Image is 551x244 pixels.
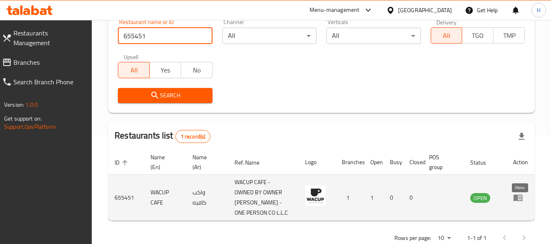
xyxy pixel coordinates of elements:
span: OPEN [470,193,490,203]
th: Closed [403,150,423,175]
div: Export file [512,127,531,146]
div: All [222,28,316,44]
span: Branches [13,57,86,67]
div: Total records count [175,130,211,143]
span: Ref. Name [235,158,270,167]
input: Search for restaurant name or ID.. [118,28,212,44]
div: OPEN [470,193,490,203]
div: Menu-management [310,5,360,15]
p: Rows per page: [394,233,431,243]
td: 0 [403,175,423,221]
span: Version: [4,99,24,110]
th: Open [364,150,383,175]
span: ID [115,158,130,167]
span: All [122,64,146,76]
span: TGO [465,30,490,42]
img: WACUP CAFE [305,186,325,206]
span: 1.0.0 [25,99,38,110]
span: Name (En) [150,152,176,172]
span: TMP [497,30,522,42]
label: Delivery [436,19,457,25]
td: 1 [364,175,383,221]
span: 1 record(s) [176,133,210,141]
span: Name (Ar) [193,152,218,172]
button: Yes [149,62,181,78]
th: Logo [299,150,335,175]
button: All [431,27,462,44]
span: Get support on: [4,113,42,124]
button: TMP [493,27,525,44]
h2: Restaurants list [115,130,210,143]
span: No [184,64,209,76]
span: Status [470,158,497,167]
span: H [537,6,540,15]
button: TGO [462,27,493,44]
a: Support.OpsPlatform [4,121,56,132]
button: All [118,62,150,78]
td: 1 [335,175,364,221]
th: Action [507,150,535,175]
td: WACUP CAFE - OWNED BY OWNER [PERSON_NAME] - ONE PERSON CO L.L.C [228,175,299,221]
button: Search [118,88,212,103]
td: WACUP CAFE [144,175,186,221]
label: Upsell [124,54,139,59]
span: POS group [429,152,454,172]
div: All [326,28,420,44]
span: Search [124,90,206,101]
p: 1-1 of 1 [467,233,487,243]
th: Branches [335,150,364,175]
table: enhanced table [108,150,535,221]
span: Search Branch Phone [13,77,86,87]
td: 0 [383,175,403,221]
span: Restaurants Management [13,28,86,48]
div: [GEOGRAPHIC_DATA] [398,6,452,15]
td: 655451 [108,175,144,221]
button: No [181,62,212,78]
span: All [434,30,459,42]
span: Yes [153,64,178,76]
td: واكب كافيه [186,175,228,221]
th: Busy [383,150,403,175]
